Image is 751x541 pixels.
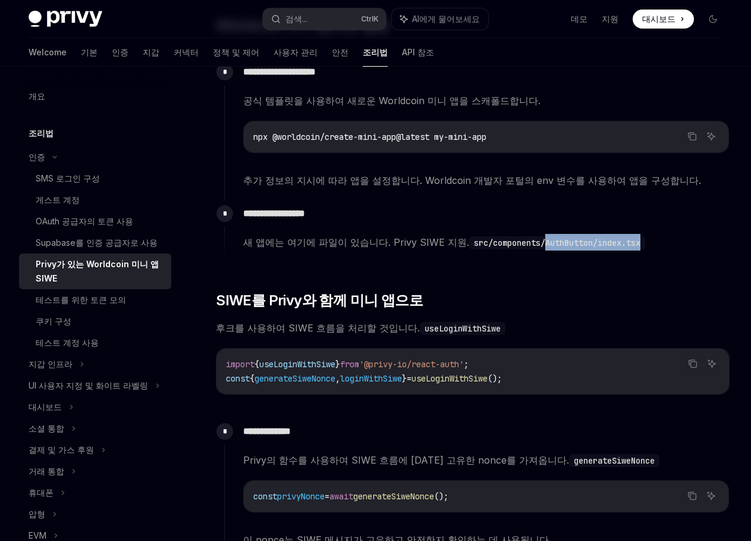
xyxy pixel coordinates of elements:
[633,10,694,29] a: 대시보드
[363,46,388,58] font: 조리법
[488,373,502,384] span: ();
[29,11,102,27] img: 어두운 로고
[407,373,411,384] span: =
[36,293,126,307] div: 테스트를 위한 토큰 모의
[253,491,277,502] span: const
[274,46,318,58] font: 사용자 관리
[363,38,388,67] a: 조리법
[340,359,359,370] span: from
[36,336,99,350] div: 테스트 계정 사용
[420,322,505,335] code: useLoginWithSiwe
[81,38,98,67] a: 기본
[29,400,62,414] div: 대시보드
[243,172,729,189] span: 추가 정보의 지시에 따라 앱을 설정합니다. Worldcoin 개발자 포털의 env 변수를 사용하여 앱을 구성합니다.
[143,38,159,67] a: 지갑
[411,373,488,384] span: useLoginWithSiwe
[174,38,199,67] a: 커넥터
[263,8,385,30] button: 검색...CtrlK
[464,359,469,370] span: ;
[602,13,618,25] a: 지원
[243,454,569,466] font: Privy의 함수를 사용하여 SIWE 흐름에 [DATE] 고유한 nonce를 가져옵니다.
[254,359,259,370] span: {
[36,314,71,329] div: 쿠키 구성
[29,46,67,58] font: Welcome
[412,13,480,25] span: AI에게 물어보세요
[29,379,148,393] div: UI 사용자 지정 및 화이트 라벨링
[402,38,434,67] a: API 참조
[112,38,128,67] a: 인증
[143,46,159,58] font: 지갑
[704,356,719,371] button: AI에게 물어보세요
[29,421,64,436] div: 소셜 통합
[29,150,45,164] div: 인증
[19,86,171,107] a: 개요
[361,14,379,24] span: Ctrl K
[402,46,434,58] font: API 참조
[274,38,318,67] a: 사용자 관리
[332,46,348,58] font: 안전
[703,488,719,504] button: AI에게 물어보세요
[19,168,171,189] a: SMS 로그인 구성
[434,491,448,502] span: ();
[359,359,464,370] span: '@privy-io/react-auth'
[29,126,54,140] h5: 조리법
[213,46,259,58] font: 정책 및 제어
[174,46,199,58] font: 커넥터
[29,38,67,67] a: Welcome
[253,132,486,142] span: npx @worldcoin/create-mini-app@latest my-mini-app
[36,214,133,229] div: OAuth 공급자의 토큰 사용
[19,254,171,289] a: Privy가 있는 Worldcoin 미니 앱 SIWE
[243,92,729,109] span: 공식 템플릿을 사용하여 새로운 Worldcoin 미니 앱을 스캐폴드합니다.
[216,322,420,334] font: 후크를 사용하여 SIWE 흐름을 처리할 것입니다.
[29,443,94,457] div: 결제 및 가스 후원
[226,359,254,370] span: import
[29,89,45,104] div: 개요
[81,46,98,58] font: 기본
[36,193,80,207] div: 게스트 계정
[19,289,171,311] a: 테스트를 위한 토큰 모의
[254,373,335,384] span: generateSiweNonce
[277,491,325,502] span: privyNonce
[685,356,700,371] button: 코드 블록에서 내용 복사
[332,38,348,67] a: 안전
[19,311,171,332] a: 쿠키 구성
[250,373,254,384] span: {
[36,236,158,250] div: Supabase를 인증 공급자로 사용
[112,46,128,58] font: 인증
[325,491,329,502] span: =
[29,464,64,479] div: 거래 통합
[684,488,700,504] button: 코드 블록에서 내용 복사
[571,13,587,25] a: 데모
[213,38,259,67] a: 정책 및 제어
[226,373,250,384] span: const
[392,8,488,30] button: AI에게 물어보세요
[29,507,45,521] div: 압형
[36,171,100,186] div: SMS 로그인 구성
[216,291,423,310] span: SIWE를 Privy와 함께 미니 앱으로
[353,491,434,502] span: generateSiweNonce
[703,10,722,29] button: 다크 모드 전환
[402,373,407,384] span: }
[19,189,171,211] a: 게스트 계정
[684,129,700,144] button: 코드 블록에서 내용 복사
[36,257,164,286] div: Privy가 있는 Worldcoin 미니 앱 SIWE
[243,236,469,248] font: 새 앱에는 여기에 파일이 있습니다. Privy SIWE 지원.
[569,454,659,467] code: generateSiweNonce
[335,373,340,384] span: ,
[29,357,73,371] div: 지갑 인프라
[259,359,335,370] span: useLoginWithSiwe
[19,332,171,354] a: 테스트 계정 사용
[335,359,340,370] span: }
[340,373,402,384] span: loginWithSiwe
[329,491,353,502] span: await
[642,13,675,25] span: 대시보드
[29,486,54,500] div: 휴대폰
[19,211,171,232] a: OAuth 공급자의 토큰 사용
[469,236,645,249] code: src/components/AuthButton/index.tsx
[19,232,171,254] a: Supabase를 인증 공급자로 사용
[285,12,307,26] div: 검색...
[703,129,719,144] button: AI에게 물어보세요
